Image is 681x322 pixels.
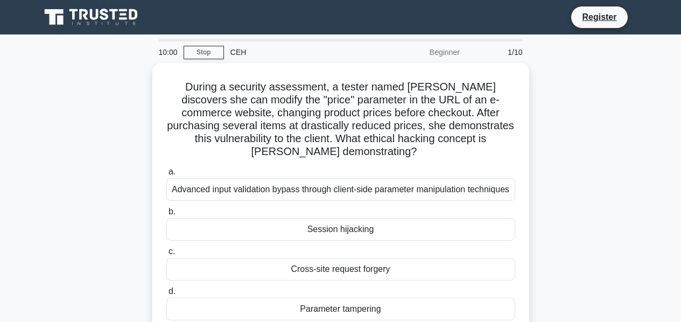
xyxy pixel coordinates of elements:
[372,41,466,63] div: Beginner
[166,258,515,281] div: Cross-site request forgery
[166,298,515,320] div: Parameter tampering
[169,286,175,296] span: d.
[169,167,175,176] span: a.
[166,218,515,241] div: Session hijacking
[169,207,175,216] span: b.
[152,41,184,63] div: 10:00
[466,41,529,63] div: 1/10
[184,46,224,59] a: Stop
[169,247,175,256] span: c.
[575,10,623,24] a: Register
[166,178,515,201] div: Advanced input validation bypass through client-side parameter manipulation techniques
[224,41,372,63] div: CEH
[165,80,516,159] h5: During a security assessment, a tester named [PERSON_NAME] discovers she can modify the "price" p...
